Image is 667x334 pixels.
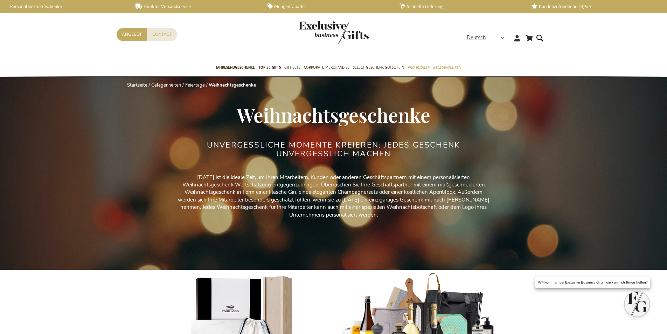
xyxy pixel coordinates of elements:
[284,59,300,77] a: Gift Sets
[353,59,404,77] a: Select Geschenk Gutschein
[237,102,430,128] span: Weihnachtsgeschenke
[117,28,147,41] a: Angebot
[216,64,255,71] span: Jahresendgeschenke
[284,64,300,71] span: Gift Sets
[202,141,465,158] h2: UNVERGESSLICHE MOMENTE KREIEREN: JEDES GESCHENK UNVERGESSLICH MACHEN
[353,64,404,71] span: Select Geschenk Gutschein
[127,82,147,88] a: Startseite
[147,28,177,41] a: Contact
[304,64,349,71] span: Corporate Merchandise
[467,34,486,42] span: Deutsch
[408,64,429,71] span: Pro Budget
[408,59,429,77] a: Pro Budget
[258,59,281,77] a: TOP 50 Gifts
[185,82,205,88] a: Feiertage
[258,64,281,71] span: TOP 50 Gifts
[299,21,369,44] img: Exclusive Business gifts logo
[304,59,349,77] a: Corporate Merchandise
[4,4,124,9] a: Personalisierte Geschenke
[151,82,181,88] a: Gelegenheiten
[136,4,256,9] a: Direkter Versandservice
[433,59,461,77] a: Gelegenheiten
[531,4,652,9] a: Kundenzufriedenheit 4,6/5
[176,174,491,219] p: [DATE] ist die ideale Zeit, um Ihren Mitarbeitern, Kunden oder anderen Geschäftspartnern mit eine...
[209,82,256,88] strong: Weihnachtsgeschenke
[399,4,520,9] a: Schnelle Lieferung
[216,59,255,77] a: Jahresendgeschenke
[268,4,388,9] a: Mengenrabatte
[433,64,461,71] span: Gelegenheiten
[299,21,334,44] a: store logo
